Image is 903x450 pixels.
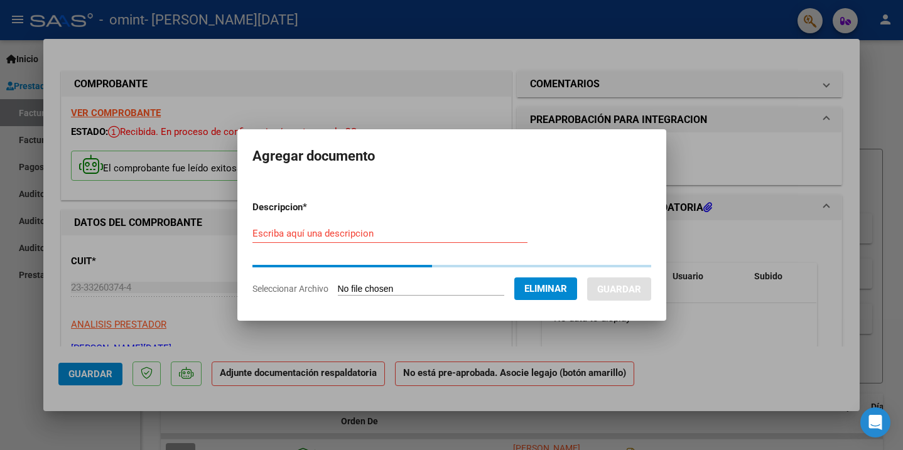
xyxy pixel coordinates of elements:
button: Guardar [587,277,651,301]
span: Guardar [597,284,641,295]
h2: Agregar documento [252,144,651,168]
span: Eliminar [524,283,567,294]
span: Seleccionar Archivo [252,284,328,294]
button: Eliminar [514,277,577,300]
div: Open Intercom Messenger [860,407,890,437]
p: Descripcion [252,200,372,215]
